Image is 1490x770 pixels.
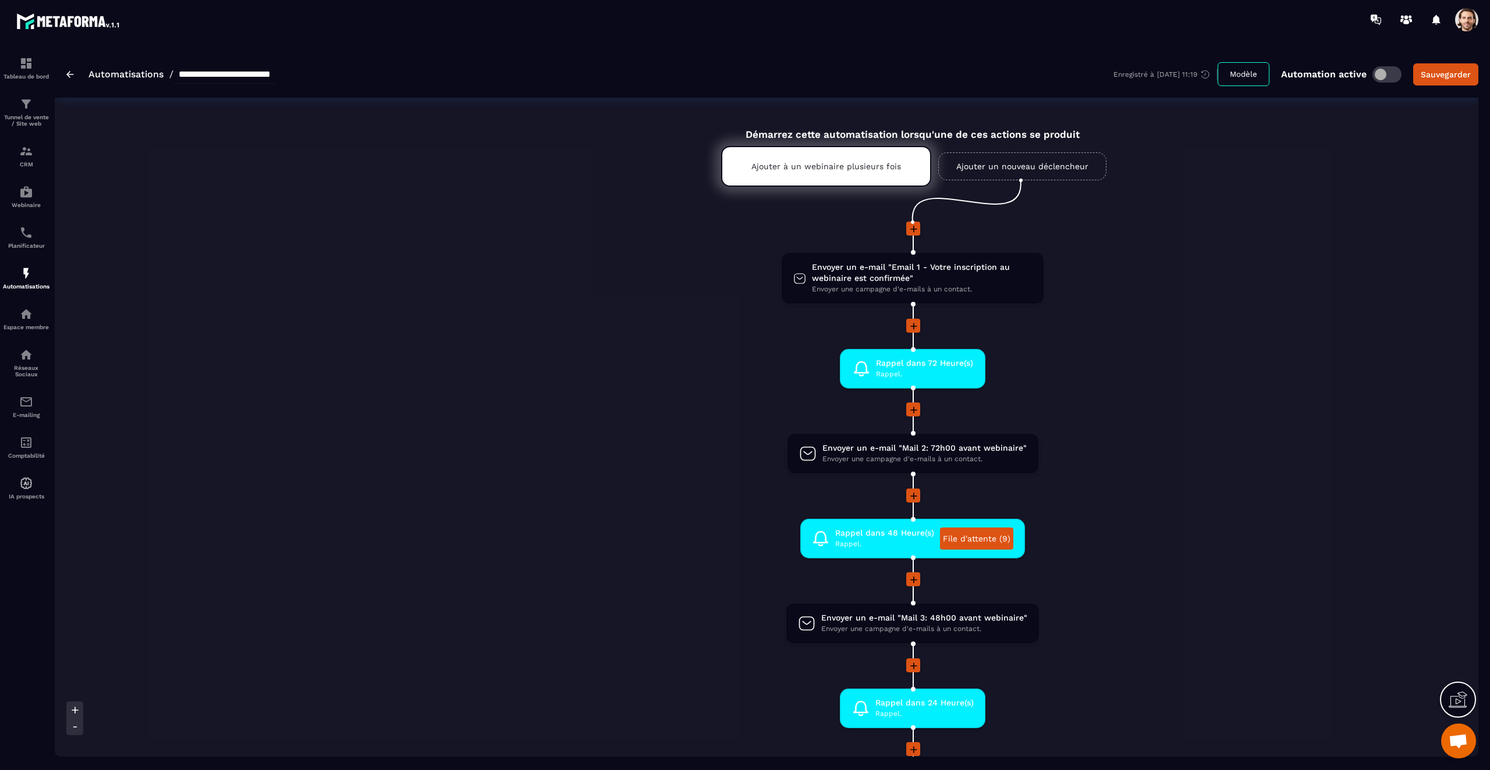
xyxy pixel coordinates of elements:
[812,284,1032,295] span: Envoyer une campagne d'e-mails à un contact.
[875,708,974,719] span: Rappel.
[3,386,49,427] a: emailemailE-mailing
[3,298,49,339] a: automationsautomationsEspace membre
[812,262,1032,284] span: Envoyer un e-mail "Email 1 - Votre inscription au webinaire est confirmée"
[3,365,49,377] p: Réseaux Sociaux
[3,48,49,88] a: formationformationTableau de bord
[19,56,33,70] img: formation
[3,114,49,127] p: Tunnel de vente / Site web
[822,454,1027,465] span: Envoyer une campagne d'e-mails à un contact.
[876,369,973,380] span: Rappel.
[3,243,49,249] p: Planificateur
[19,348,33,362] img: social-network
[3,339,49,386] a: social-networksocial-networkRéseaux Sociaux
[16,10,121,31] img: logo
[1218,62,1269,86] button: Modèle
[940,527,1013,550] a: File d'attente (9)
[19,144,33,158] img: formation
[875,697,974,708] span: Rappel dans 24 Heure(s)
[19,226,33,240] img: scheduler
[835,527,934,539] span: Rappel dans 48 Heure(s)
[3,161,49,167] p: CRM
[88,69,164,80] a: Automatisations
[3,217,49,258] a: schedulerschedulerPlanificateur
[3,258,49,298] a: automationsautomationsAutomatisations
[66,71,74,78] img: arrow
[3,136,49,176] a: formationformationCRM
[3,283,49,290] p: Automatisations
[3,493,49,500] p: IA prospects
[835,539,934,550] span: Rappel.
[19,185,33,199] img: automations
[169,69,173,80] span: /
[3,176,49,217] a: automationsautomationsWebinaire
[3,324,49,330] p: Espace membre
[19,307,33,321] img: automations
[822,443,1027,454] span: Envoyer un e-mail "Mail 2: 72h00 avant webinaire"
[1157,70,1197,79] p: [DATE] 11:19
[692,115,1133,140] div: Démarrez cette automatisation lorsqu'une de ces actions se produit
[1113,69,1218,80] div: Enregistré à
[19,395,33,409] img: email
[1281,69,1367,80] p: Automation active
[3,427,49,468] a: accountantaccountantComptabilité
[3,452,49,459] p: Comptabilité
[821,612,1027,623] span: Envoyer un e-mail "Mail 3: 48h00 avant webinaire"
[1413,63,1478,85] button: Sauvegarder
[3,88,49,136] a: formationformationTunnel de vente / Site web
[19,266,33,280] img: automations
[938,152,1106,180] a: Ajouter un nouveau déclencheur
[3,73,49,80] p: Tableau de bord
[19,97,33,111] img: formation
[751,162,901,171] p: Ajouter à un webinaire plusieurs fois
[3,412,49,418] p: E-mailing
[876,358,973,369] span: Rappel dans 72 Heure(s)
[1421,69,1471,80] div: Sauvegarder
[19,476,33,490] img: automations
[821,623,1027,634] span: Envoyer une campagne d'e-mails à un contact.
[3,202,49,208] p: Webinaire
[1441,723,1476,758] a: Open chat
[19,436,33,450] img: accountant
